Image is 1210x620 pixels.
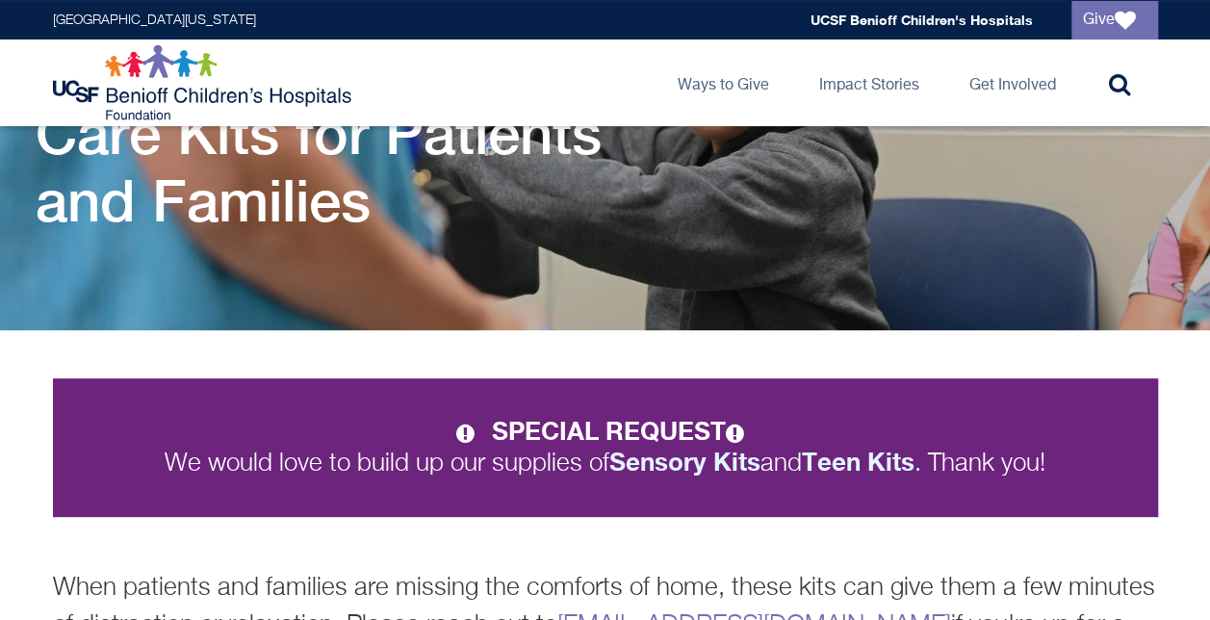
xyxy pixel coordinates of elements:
strong: SPECIAL REQUEST [492,416,755,446]
a: Ways to Give [662,39,785,126]
a: UCSF Benioff Children's Hospitals [811,12,1033,28]
a: [GEOGRAPHIC_DATA][US_STATE] [53,13,256,27]
a: Sensory Kits [609,452,760,477]
a: Teen Kits [802,452,914,477]
img: Logo for UCSF Benioff Children's Hospitals Foundation [53,44,356,121]
strong: Sensory Kits [609,447,760,477]
a: Give [1071,1,1158,39]
strong: Teen Kits [802,447,914,477]
p: We would love to build up our supplies of and . Thank you! [91,417,1120,478]
a: Impact Stories [804,39,935,126]
a: Get Involved [954,39,1071,126]
h1: Care Kits for Patients and Families [36,99,690,234]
